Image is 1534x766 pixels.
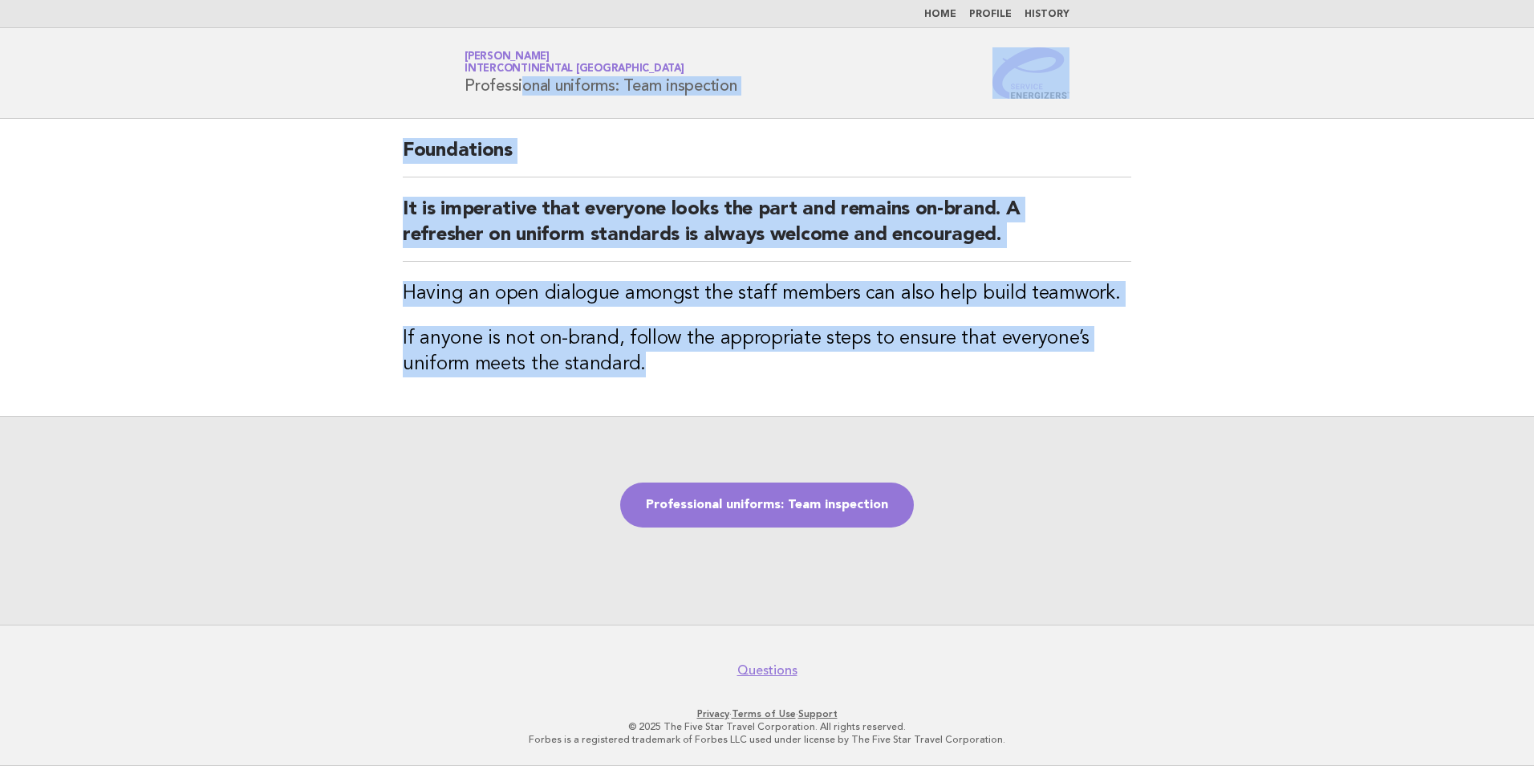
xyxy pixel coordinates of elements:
[732,708,796,719] a: Terms of Use
[697,708,729,719] a: Privacy
[276,720,1258,733] p: © 2025 The Five Star Travel Corporation. All rights reserved.
[798,708,838,719] a: Support
[276,707,1258,720] p: · ·
[620,483,914,528] a: Professional uniforms: Team inspection
[737,662,797,678] a: Questions
[403,138,1131,177] h2: Foundations
[403,326,1131,377] h3: If anyone is not on-brand, follow the appropriate steps to ensure that everyone’s uniform meets t...
[403,197,1131,262] h2: It is imperative that everyone looks the part and remains on-brand. A refresher on uniform standa...
[969,10,1012,19] a: Profile
[924,10,956,19] a: Home
[465,52,737,94] h1: Professional uniforms: Team inspection
[276,733,1258,746] p: Forbes is a registered trademark of Forbes LLC used under license by The Five Star Travel Corpora...
[465,64,684,75] span: InterContinental [GEOGRAPHIC_DATA]
[992,47,1069,99] img: Service Energizers
[403,281,1131,307] h3: Having an open dialogue amongst the staff members can also help build teamwork.
[1025,10,1069,19] a: History
[465,51,684,74] a: [PERSON_NAME]InterContinental [GEOGRAPHIC_DATA]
